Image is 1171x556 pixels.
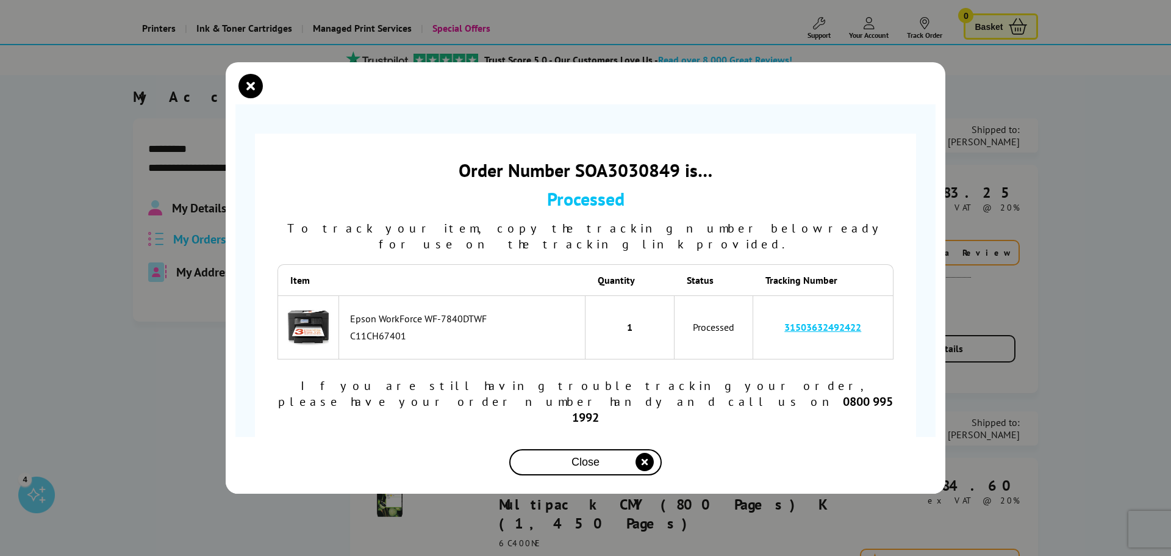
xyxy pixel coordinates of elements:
b: 0800 995 1992 [572,394,893,425]
button: close modal [509,449,662,475]
th: Tracking Number [753,264,893,295]
td: Processed [675,295,753,359]
div: Order Number SOA3030849 is… [278,158,893,182]
div: C11CH67401 [350,330,579,342]
th: Status [675,264,753,295]
th: Quantity [585,264,675,295]
th: Item [278,264,339,295]
td: 1 [585,295,675,359]
div: If you are still having trouble tracking your order, please have your order number handy and call... [278,378,893,425]
div: Processed [278,187,893,211]
button: close modal [242,77,260,95]
div: Epson WorkForce WF-7840DTWF [350,312,579,325]
span: Close [571,456,600,469]
span: To track your item, copy the tracking number below ready for use on the tracking link provided. [287,220,884,252]
img: Epson WorkForce WF-7840DTWF [284,302,332,350]
a: 31503632492422 [784,321,861,333]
